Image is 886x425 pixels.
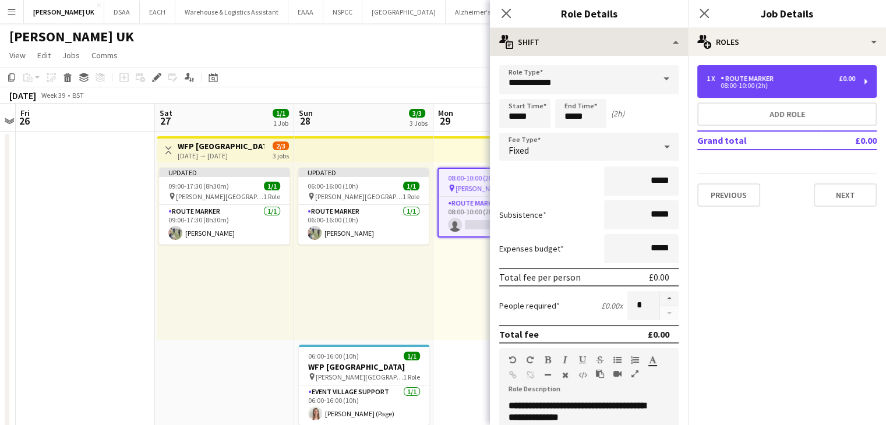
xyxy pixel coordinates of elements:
h3: Role Details [490,6,688,21]
div: Shift [490,28,688,56]
button: Insert video [613,369,622,378]
div: Total fee [499,328,539,340]
button: Alzheimer's Society [446,1,523,23]
span: [PERSON_NAME][GEOGRAPHIC_DATA] [315,192,403,201]
span: [PERSON_NAME][GEOGRAPHIC_DATA] [176,192,263,201]
div: [DATE] [9,90,36,101]
span: 28 [297,114,313,127]
button: HTML Code [578,370,587,380]
app-card-role: Route Marker1/106:00-16:00 (10h)[PERSON_NAME] [298,205,429,245]
span: 1/1 [264,182,280,190]
span: Week 39 [38,91,68,100]
span: Edit [37,50,51,61]
span: 27 [158,114,172,127]
div: Roles [688,28,886,56]
a: Edit [33,48,55,63]
span: 06:00-16:00 (10h) [308,352,359,360]
span: 1 Role [403,192,419,201]
button: EAAA [288,1,323,23]
button: Next [814,183,877,207]
button: Bold [543,355,552,364]
h3: Job Details [688,6,886,21]
button: Increase [660,291,679,306]
div: [DATE] → [DATE] [178,151,264,160]
span: 26 [19,114,30,127]
label: People required [499,300,560,311]
app-job-card: Updated09:00-17:30 (8h30m)1/1 [PERSON_NAME][GEOGRAPHIC_DATA]1 RoleRoute Marker1/109:00-17:30 (8h3... [159,168,290,245]
button: Warehouse & Logistics Assistant [175,1,288,23]
button: Strikethrough [596,355,604,364]
button: NSPCC [323,1,362,23]
div: £0.00 [839,75,855,83]
label: Expenses budget [499,243,564,254]
button: Undo [509,355,517,364]
button: EACH [140,1,175,23]
span: 1 Role [403,373,420,381]
span: Fixed [509,144,529,156]
span: 29 [436,114,453,127]
button: [GEOGRAPHIC_DATA] [362,1,446,23]
button: Fullscreen [631,369,639,378]
div: 3 jobs [273,150,289,160]
button: Ordered List [631,355,639,364]
div: 3 Jobs [410,119,428,127]
h1: [PERSON_NAME] UK [9,28,134,45]
span: 3/3 [409,109,425,118]
button: Italic [561,355,569,364]
a: Jobs [58,48,84,63]
button: Add role [697,102,877,126]
div: £0.00 x [601,300,623,311]
app-job-card: 06:00-16:00 (10h)1/1WFP [GEOGRAPHIC_DATA] [PERSON_NAME][GEOGRAPHIC_DATA]1 RoleEvent Village Suppo... [299,345,429,425]
span: 09:00-17:30 (8h30m) [168,182,229,190]
span: Mon [438,108,453,118]
h3: WFP [GEOGRAPHIC_DATA] [178,141,264,151]
app-card-role: Route Marker1/109:00-17:30 (8h30m)[PERSON_NAME] [159,205,290,245]
h3: WFP [GEOGRAPHIC_DATA] [299,362,429,372]
a: View [5,48,30,63]
div: 1 Job [273,119,288,127]
span: Sun [299,108,313,118]
app-job-card: Updated06:00-16:00 (10h)1/1 [PERSON_NAME][GEOGRAPHIC_DATA]1 RoleRoute Marker1/106:00-16:00 (10h)[... [298,168,429,245]
div: Updated [159,168,290,177]
div: Route Marker [721,75,778,83]
div: 08:00-10:00 (2h) [707,83,855,88]
span: 06:00-16:00 (10h) [308,182,358,190]
div: BST [72,91,84,100]
a: Comms [87,48,122,63]
button: Unordered List [613,355,622,364]
td: £0.00 [821,131,877,150]
span: 1/1 [273,109,289,118]
div: (2h) [611,108,624,119]
span: 1/1 [404,352,420,360]
span: 2/3 [273,141,289,150]
app-card-role: Event Village Support1/106:00-16:00 (10h)[PERSON_NAME] (Page) [299,385,429,425]
div: Updated [298,168,429,177]
span: 1 Role [263,192,280,201]
button: Paste as plain text [596,369,604,378]
span: Comms [91,50,118,61]
button: Underline [578,355,587,364]
span: [PERSON_NAME][GEOGRAPHIC_DATA] [316,373,403,381]
button: Text Color [648,355,656,364]
div: Total fee per person [499,271,581,283]
span: 08:00-10:00 (2h) [448,173,495,182]
td: Grand total [697,131,821,150]
span: Sat [160,108,172,118]
button: Horizontal Line [543,370,552,380]
button: Redo [526,355,534,364]
div: £0.00 [649,271,669,283]
div: 08:00-10:00 (2h)0/1 [PERSON_NAME][GEOGRAPHIC_DATA]1 RoleRoute Marker3A0/108:00-10:00 (2h) [437,168,568,238]
span: View [9,50,26,61]
div: £0.00 [648,328,669,340]
button: [PERSON_NAME] UK [24,1,104,23]
span: Fri [20,108,30,118]
app-card-role: Route Marker3A0/108:00-10:00 (2h) [439,197,567,236]
span: Jobs [62,50,80,61]
button: Previous [697,183,760,207]
div: 1 x [707,75,721,83]
button: DSAA [104,1,140,23]
button: Clear Formatting [561,370,569,380]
